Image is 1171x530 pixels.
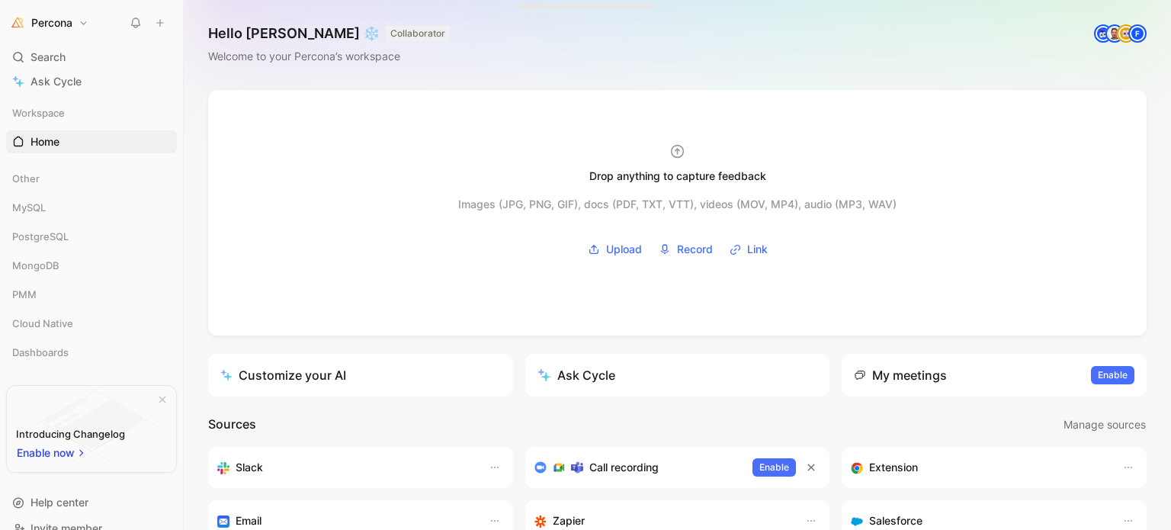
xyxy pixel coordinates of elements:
[534,458,741,477] div: Record & transcribe meetings from Zoom, Meet & Teams.
[1098,368,1128,383] span: Enable
[537,366,615,384] div: Ask Cycle
[16,425,125,443] div: Introducing Changelog
[6,312,177,335] div: Cloud Native
[30,72,82,91] span: Ask Cycle
[12,287,37,302] span: PMM
[589,458,659,477] h3: Call recording
[6,312,177,339] div: Cloud Native
[20,386,163,464] img: bg-BLZuj68n.svg
[17,444,76,462] span: Enable now
[12,229,69,244] span: PostgreSQL
[6,101,177,124] div: Workspace
[208,24,450,43] h1: Hello [PERSON_NAME] ❄️
[553,512,585,530] h3: Zapier
[458,195,897,214] div: Images (JPG, PNG, GIF), docs (PDF, TXT, VTT), videos (MOV, MP4), audio (MP3, WAV)
[606,240,642,259] span: Upload
[1130,26,1145,41] div: F
[12,345,69,360] span: Dashboards
[1096,26,1111,41] img: avatar
[851,458,1107,477] div: Capture feedback from anywhere on the web
[12,258,59,273] span: MongoDB
[752,458,796,477] button: Enable
[31,16,72,30] h1: Percona
[6,491,177,514] div: Help center
[6,46,177,69] div: Search
[724,238,773,261] button: Link
[582,238,647,261] button: Upload
[6,225,177,248] div: PostgreSQL
[208,47,450,66] div: Welcome to your Percona’s workspace
[217,458,473,477] div: Sync your customers, send feedback and get updates in Slack
[217,512,473,530] div: Forward emails to your feedback inbox
[6,12,92,34] button: PerconaPercona
[30,134,59,149] span: Home
[6,341,177,364] div: Dashboards
[6,167,177,190] div: Other
[12,316,73,331] span: Cloud Native
[1118,26,1134,41] img: avatar
[208,415,256,435] h2: Sources
[6,341,177,368] div: Dashboards
[220,366,346,384] div: Customize your AI
[6,283,177,310] div: PMM
[589,167,766,185] div: Drop anything to capture feedback
[525,354,830,397] button: Ask Cycle
[386,26,450,41] button: COLLABORATOR
[6,254,177,281] div: MongoDB
[534,512,791,530] div: Capture feedback from thousands of sources with Zapier (survey results, recordings, sheets, etc).
[6,196,177,223] div: MySQL
[236,512,261,530] h3: Email
[6,254,177,277] div: MongoDB
[1091,366,1134,384] button: Enable
[653,238,718,261] button: Record
[6,70,177,93] a: Ask Cycle
[12,105,65,120] span: Workspace
[1107,26,1122,41] img: avatar
[16,443,88,463] button: Enable now
[869,458,918,477] h3: Extension
[6,167,177,194] div: Other
[6,225,177,252] div: PostgreSQL
[30,48,66,66] span: Search
[30,496,88,509] span: Help center
[6,283,177,306] div: PMM
[759,460,789,475] span: Enable
[677,240,713,259] span: Record
[236,458,263,477] h3: Slack
[6,196,177,219] div: MySQL
[747,240,768,259] span: Link
[1063,415,1147,435] button: Manage sources
[1064,416,1146,434] span: Manage sources
[208,354,513,397] a: Customize your AI
[12,171,40,186] span: Other
[12,200,46,215] span: MySQL
[854,366,947,384] div: My meetings
[10,15,25,31] img: Percona
[6,130,177,153] a: Home
[869,512,922,530] h3: Salesforce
